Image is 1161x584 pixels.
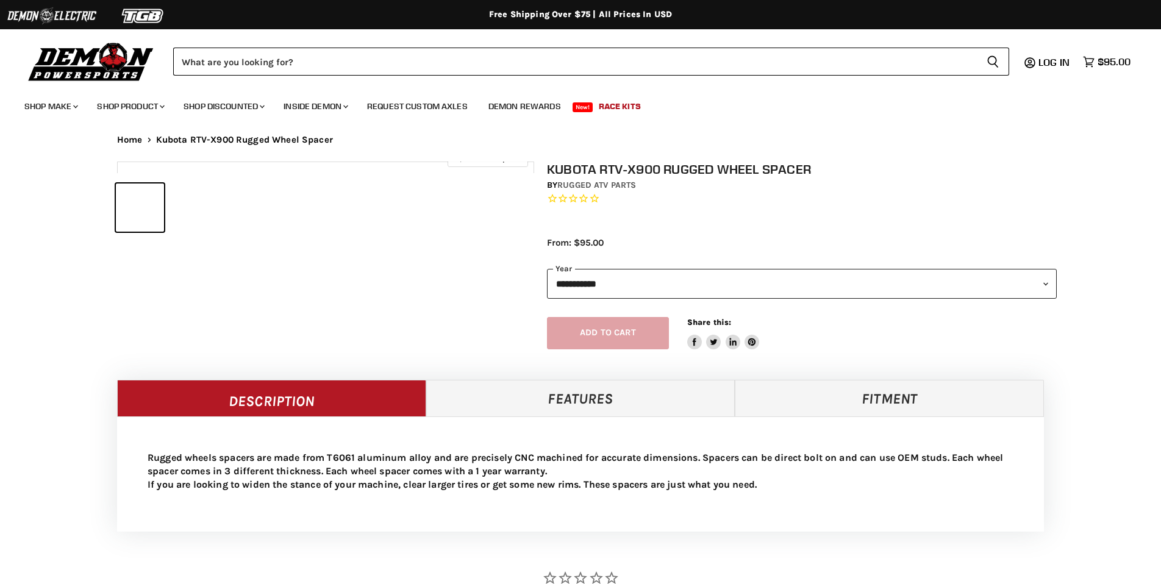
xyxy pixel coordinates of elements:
[977,48,1009,76] button: Search
[173,48,1009,76] form: Product
[15,94,85,119] a: Shop Make
[117,380,426,416] a: Description
[358,94,477,119] a: Request Custom Axles
[148,451,1013,491] p: Rugged wheels spacers are made from T6061 aluminum alloy and are precisely CNC machined for accur...
[88,94,172,119] a: Shop Product
[24,40,158,83] img: Demon Powersports
[1038,56,1070,68] span: Log in
[173,48,977,76] input: Search
[557,180,636,190] a: Rugged ATV Parts
[547,193,1057,205] span: Rated 0.0 out of 5 stars 0 reviews
[6,4,98,27] img: Demon Electric Logo 2
[687,318,731,327] span: Share this:
[735,380,1044,416] a: Fitment
[426,380,735,416] a: Features
[687,317,760,349] aside: Share this:
[547,162,1057,177] h1: Kubota RTV-X900 Rugged Wheel Spacer
[93,9,1068,20] div: Free Shipping Over $75 | All Prices In USD
[1098,56,1131,68] span: $95.00
[1033,57,1077,68] a: Log in
[479,94,570,119] a: Demon Rewards
[93,135,1068,145] nav: Breadcrumbs
[1077,53,1137,71] a: $95.00
[454,154,521,163] span: Click to expand
[274,94,355,119] a: Inside Demon
[117,135,143,145] a: Home
[547,237,604,248] span: From: $95.00
[98,4,189,27] img: TGB Logo 2
[547,269,1057,299] select: year
[573,102,593,112] span: New!
[590,94,650,119] a: Race Kits
[15,89,1127,119] ul: Main menu
[547,179,1057,192] div: by
[116,183,164,232] button: Kubota RTV-X900 Rugged Wheel Spacer thumbnail
[156,135,333,145] span: Kubota RTV-X900 Rugged Wheel Spacer
[174,94,272,119] a: Shop Discounted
